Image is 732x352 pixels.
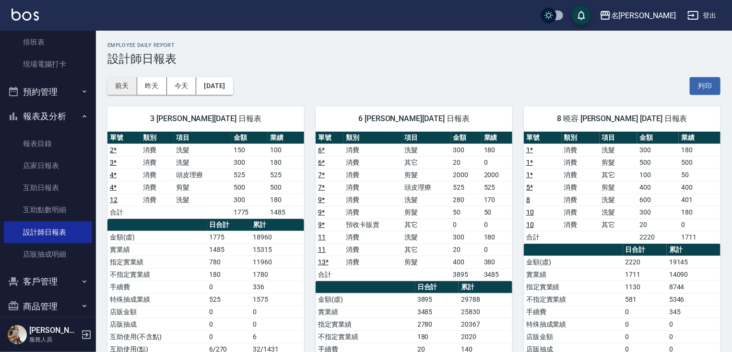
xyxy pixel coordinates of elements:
[482,243,512,256] td: 0
[526,221,534,228] a: 10
[600,132,638,144] th: 項目
[637,181,679,193] td: 400
[4,177,92,199] a: 互助日報表
[526,196,530,204] a: 8
[107,132,304,219] table: a dense table
[623,281,667,293] td: 1130
[600,144,638,156] td: 洗髮
[207,243,250,256] td: 1485
[4,221,92,243] a: 設計師日報表
[268,193,304,206] td: 180
[107,77,137,95] button: 前天
[250,306,304,318] td: 0
[231,206,268,218] td: 1775
[679,144,720,156] td: 180
[402,193,451,206] td: 洗髮
[482,231,512,243] td: 180
[562,132,600,144] th: 類別
[343,218,402,231] td: 預收卡販賣
[451,256,482,268] td: 400
[141,169,174,181] td: 消費
[316,318,415,330] td: 指定實業績
[318,246,326,253] a: 11
[4,155,92,177] a: 店家日報表
[637,218,679,231] td: 20
[600,156,638,169] td: 剪髮
[231,169,268,181] td: 525
[107,206,141,218] td: 合計
[343,231,402,243] td: 消費
[29,335,78,344] p: 服務人員
[637,206,679,218] td: 300
[482,193,512,206] td: 170
[482,144,512,156] td: 180
[679,218,720,231] td: 0
[684,7,720,24] button: 登出
[4,104,92,129] button: 報表及分析
[451,243,482,256] td: 20
[451,231,482,243] td: 300
[679,181,720,193] td: 400
[343,181,402,193] td: 消費
[667,330,720,343] td: 0
[637,144,679,156] td: 300
[459,281,512,294] th: 累計
[482,156,512,169] td: 0
[482,169,512,181] td: 2000
[107,330,207,343] td: 互助使用(不含點)
[482,206,512,218] td: 50
[667,318,720,330] td: 0
[402,144,451,156] td: 洗髮
[343,132,402,144] th: 類別
[316,132,512,281] table: a dense table
[526,208,534,216] a: 10
[268,132,304,144] th: 業績
[679,206,720,218] td: 180
[402,132,451,144] th: 項目
[196,77,233,95] button: [DATE]
[600,218,638,231] td: 其它
[482,256,512,268] td: 380
[231,132,268,144] th: 金額
[4,31,92,53] a: 排班表
[107,42,720,48] h2: Employee Daily Report
[451,268,482,281] td: 3895
[562,169,600,181] td: 消費
[207,231,250,243] td: 1775
[623,268,667,281] td: 1711
[316,306,415,318] td: 實業績
[343,169,402,181] td: 消費
[690,77,720,95] button: 列印
[107,243,207,256] td: 實業績
[231,193,268,206] td: 300
[343,243,402,256] td: 消費
[141,156,174,169] td: 消費
[623,293,667,306] td: 581
[167,77,197,95] button: 今天
[4,243,92,265] a: 店販抽成明細
[174,193,231,206] td: 洗髮
[4,133,92,155] a: 報表目錄
[268,206,304,218] td: 1485
[250,293,304,306] td: 1575
[600,206,638,218] td: 洗髮
[524,231,562,243] td: 合計
[207,306,250,318] td: 0
[141,193,174,206] td: 消費
[141,181,174,193] td: 消費
[207,219,250,231] th: 日合計
[451,144,482,156] td: 300
[268,181,304,193] td: 500
[231,144,268,156] td: 150
[402,169,451,181] td: 剪髮
[572,6,591,25] button: save
[679,132,720,144] th: 業績
[174,156,231,169] td: 洗髮
[459,330,512,343] td: 2020
[107,268,207,281] td: 不指定實業績
[451,218,482,231] td: 0
[402,181,451,193] td: 頭皮理療
[562,206,600,218] td: 消費
[174,144,231,156] td: 洗髮
[402,256,451,268] td: 剪髮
